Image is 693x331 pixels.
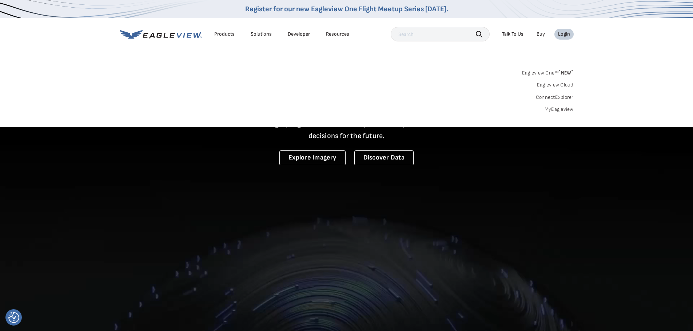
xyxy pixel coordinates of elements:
span: NEW [558,70,573,76]
a: Eagleview Cloud [537,82,574,88]
div: Login [558,31,570,37]
div: Solutions [251,31,272,37]
a: Register for our new Eagleview One Flight Meetup Series [DATE]. [245,5,448,13]
a: Buy [537,31,545,37]
input: Search [391,27,490,41]
a: Discover Data [354,150,414,165]
a: ConnectExplorer [536,94,574,101]
a: Explore Imagery [279,150,346,165]
a: Eagleview One™*NEW* [522,68,574,76]
div: Products [214,31,235,37]
button: Consent Preferences [8,312,19,323]
div: Resources [326,31,349,37]
a: Developer [288,31,310,37]
img: Revisit consent button [8,312,19,323]
div: Talk To Us [502,31,523,37]
a: MyEagleview [545,106,574,113]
